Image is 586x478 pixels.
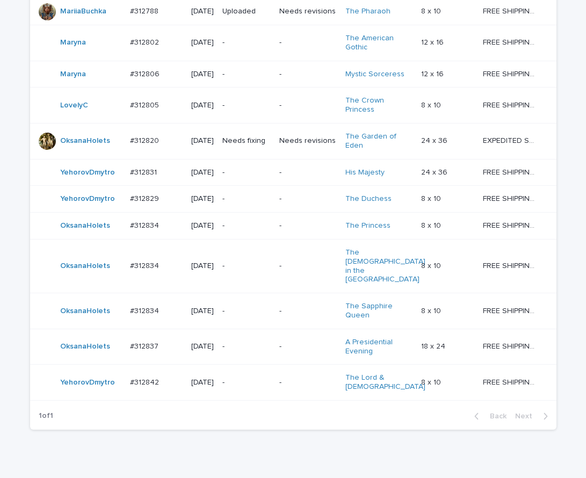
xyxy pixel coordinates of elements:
p: [DATE] [191,262,214,271]
p: #312820 [130,134,161,146]
p: [DATE] [191,101,214,110]
p: #312834 [130,259,161,271]
p: - [222,70,271,79]
p: 12 x 16 [421,36,446,47]
p: - [279,221,337,230]
p: - [279,168,337,177]
p: [DATE] [191,342,214,351]
a: The [DEMOGRAPHIC_DATA] in the [GEOGRAPHIC_DATA] [345,248,425,284]
p: FREE SHIPPING - preview in 1-2 business days, after your approval delivery will take 5-10 b.d. [483,36,541,47]
p: - [279,262,337,271]
p: - [222,262,271,271]
p: FREE SHIPPING - preview in 1-2 business days, after your approval delivery will take 5-10 b.d. [483,99,541,110]
p: - [222,101,271,110]
p: FREE SHIPPING - preview in 1-2 business days, after your approval delivery will take 5-10 b.d. [483,5,541,16]
p: [DATE] [191,38,214,47]
p: 8 x 10 [421,305,443,316]
p: 1 of 1 [30,403,62,429]
p: [DATE] [191,307,214,316]
p: [DATE] [191,221,214,230]
p: FREE SHIPPING - preview in 1-2 business days, after your approval delivery will take 5-10 b.d. [483,166,541,177]
p: - [279,378,337,387]
p: - [222,38,271,47]
p: FREE SHIPPING - preview in 1-2 business days, after your approval delivery will take 5-10 b.d. [483,376,541,387]
tr: OksanaHolets #312820#312820 [DATE]Needs fixingNeeds revisionsThe Garden of Eden 24 x 3624 x 36 EX... [30,123,556,159]
p: - [279,194,337,204]
p: FREE SHIPPING - preview in 1-2 business days, after your approval delivery will take 5-10 b.d. [483,305,541,316]
a: Maryna [60,38,86,47]
p: #312806 [130,68,162,79]
p: #312834 [130,305,161,316]
p: - [222,221,271,230]
a: OksanaHolets [60,136,110,146]
p: #312788 [130,5,161,16]
a: The Garden of Eden [345,132,413,150]
p: #312842 [130,376,161,387]
tr: OksanaHolets #312834#312834 [DATE]--The [DEMOGRAPHIC_DATA] in the [GEOGRAPHIC_DATA] 8 x 108 x 10 ... [30,239,556,293]
p: 8 x 10 [421,259,443,271]
a: OksanaHolets [60,221,110,230]
p: Needs revisions [279,7,337,16]
p: Needs revisions [279,136,337,146]
button: Next [511,411,556,421]
p: #312831 [130,166,159,177]
a: MariiaBuchka [60,7,106,16]
a: YehorovDmytro [60,378,115,387]
p: FREE SHIPPING - preview in 1-2 business days, after your approval delivery will take 5-10 b.d. [483,68,541,79]
p: FREE SHIPPING - preview in 1-2 business days, after your approval delivery will take 5-10 b.d. [483,340,541,351]
p: 24 x 36 [421,166,450,177]
p: [DATE] [191,378,214,387]
tr: LovelyC #312805#312805 [DATE]--The Crown Princess 8 x 108 x 10 FREE SHIPPING - preview in 1-2 bus... [30,88,556,124]
a: The Princess [345,221,390,230]
p: 12 x 16 [421,68,446,79]
a: Maryna [60,70,86,79]
p: - [279,70,337,79]
p: - [222,342,271,351]
a: OksanaHolets [60,307,110,316]
span: Back [483,412,507,420]
a: YehorovDmytro [60,194,115,204]
p: 8 x 10 [421,376,443,387]
a: OksanaHolets [60,342,110,351]
a: The Duchess [345,194,392,204]
p: - [222,307,271,316]
p: [DATE] [191,136,214,146]
p: Needs fixing [222,136,271,146]
a: The Lord & [DEMOGRAPHIC_DATA] [345,373,425,392]
p: - [279,101,337,110]
tr: YehorovDmytro #312831#312831 [DATE]--His Majesty 24 x 3624 x 36 FREE SHIPPING - preview in 1-2 bu... [30,159,556,186]
tr: YehorovDmytro #312829#312829 [DATE]--The Duchess 8 x 108 x 10 FREE SHIPPING - preview in 1-2 busi... [30,186,556,213]
p: 8 x 10 [421,5,443,16]
p: [DATE] [191,168,214,177]
p: FREE SHIPPING - preview in 1-2 business days, after your approval delivery will take 5-10 b.d. [483,259,541,271]
p: 8 x 10 [421,219,443,230]
p: - [279,38,337,47]
p: EXPEDITED SHIPPING - preview in 1 business day; delivery up to 5 business days after your approval. [483,134,541,146]
p: #312802 [130,36,161,47]
p: [DATE] [191,70,214,79]
a: The American Gothic [345,34,413,52]
a: Mystic Sorceress [345,70,404,79]
p: - [222,194,271,204]
a: The Crown Princess [345,96,413,114]
p: - [279,307,337,316]
a: The Pharaoh [345,7,390,16]
a: OksanaHolets [60,262,110,271]
p: #312837 [130,340,161,351]
span: Next [515,412,539,420]
p: - [222,168,271,177]
tr: OksanaHolets #312834#312834 [DATE]--The Sapphire Queen 8 x 108 x 10 FREE SHIPPING - preview in 1-... [30,293,556,329]
p: [DATE] [191,194,214,204]
tr: YehorovDmytro #312842#312842 [DATE]--The Lord & [DEMOGRAPHIC_DATA] 8 x 108 x 10 FREE SHIPPING - p... [30,365,556,401]
p: #312805 [130,99,161,110]
p: 8 x 10 [421,192,443,204]
p: FREE SHIPPING - preview in 1-2 business days, after your approval delivery will take 5-10 b.d. [483,192,541,204]
tr: Maryna #312806#312806 [DATE]--Mystic Sorceress 12 x 1612 x 16 FREE SHIPPING - preview in 1-2 busi... [30,61,556,88]
p: - [279,342,337,351]
button: Back [466,411,511,421]
a: A Presidential Evening [345,338,413,356]
p: - [222,378,271,387]
a: YehorovDmytro [60,168,115,177]
p: #312834 [130,219,161,230]
tr: OksanaHolets #312834#312834 [DATE]--The Princess 8 x 108 x 10 FREE SHIPPING - preview in 1-2 busi... [30,213,556,240]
